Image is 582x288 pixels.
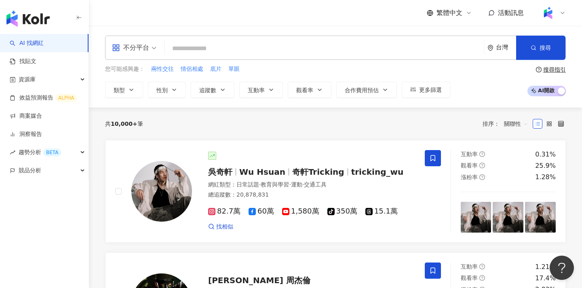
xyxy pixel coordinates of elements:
[479,174,485,180] span: question-circle
[10,150,15,155] span: rise
[535,173,556,182] div: 1.28%
[112,41,149,54] div: 不分平台
[461,202,491,233] img: post-image
[114,87,125,93] span: 類型
[112,44,120,52] span: appstore
[536,67,542,72] span: question-circle
[504,117,528,130] span: 關聯性
[208,207,240,216] span: 82.7萬
[10,94,77,102] a: 效益預測報告ALPHA
[43,148,61,157] div: BETA
[210,65,221,73] span: 底片
[461,174,478,180] span: 漲粉率
[479,264,485,269] span: question-circle
[304,181,327,188] span: 交通工具
[540,5,556,21] img: Kolr%20app%20icon%20%281%29.png
[10,112,42,120] a: 商案媒合
[156,87,168,93] span: 性別
[493,202,523,233] img: post-image
[302,181,304,188] span: ·
[327,207,357,216] span: 350萬
[461,162,478,169] span: 觀看率
[180,65,204,74] button: 情侶相處
[479,151,485,157] span: question-circle
[402,82,450,98] button: 更多篩選
[461,275,478,281] span: 觀看率
[535,161,556,170] div: 25.9%
[461,151,478,157] span: 互動率
[288,82,331,98] button: 觀看率
[535,150,556,159] div: 0.31%
[525,202,556,233] img: post-image
[336,82,397,98] button: 合作費用預估
[543,66,566,73] div: 搜尋指引
[111,121,137,127] span: 10,000+
[10,57,36,66] a: 找貼文
[282,207,319,216] span: 1,580萬
[151,65,174,74] button: 兩性交往
[208,223,233,231] a: 找相似
[6,11,50,27] img: logo
[19,161,41,180] span: 競品分析
[208,191,415,199] div: 總追蹤數 ： 20,878,831
[239,82,283,98] button: 互動率
[236,181,259,188] span: 日常話題
[105,82,143,98] button: 類型
[105,121,143,127] div: 共 筆
[199,87,216,93] span: 追蹤數
[496,44,516,51] div: 台灣
[479,163,485,168] span: question-circle
[208,181,415,189] div: 網紅類型 ：
[292,167,344,177] span: 奇軒Tricking
[228,65,240,74] button: 單眼
[248,87,265,93] span: 互動率
[540,44,551,51] span: 搜尋
[228,65,240,73] span: 單眼
[210,65,222,74] button: 底片
[516,36,565,60] button: 搜尋
[131,161,192,222] img: KOL Avatar
[19,70,36,89] span: 資源庫
[181,65,203,73] span: 情侶相處
[151,65,174,73] span: 兩性交往
[498,9,524,17] span: 活動訊息
[259,181,261,188] span: ·
[487,45,493,51] span: environment
[148,82,186,98] button: 性別
[249,207,274,216] span: 60萬
[291,181,302,188] span: 運動
[479,275,485,281] span: question-circle
[208,167,232,177] span: 吳奇軒
[436,8,462,17] span: 繁體中文
[483,117,533,130] div: 排序：
[419,87,442,93] span: 更多篩選
[105,140,566,243] a: KOL Avatar吳奇軒Wu Hsuan奇軒Trickingtricking_wu網紅類型：日常話題·教育與學習·運動·交通工具總追蹤數：20,878,83182.7萬60萬1,580萬350...
[461,263,478,270] span: 互動率
[10,130,42,138] a: 洞察報告
[351,167,404,177] span: tricking_wu
[105,65,145,73] span: 您可能感興趣：
[345,87,379,93] span: 合作費用預估
[550,256,574,280] iframe: Help Scout Beacon - Open
[216,223,233,231] span: 找相似
[296,87,313,93] span: 觀看率
[208,275,310,285] span: [PERSON_NAME] 周杰倫
[535,274,556,283] div: 17.4%
[535,263,556,271] div: 1.21%
[365,207,398,216] span: 15.1萬
[191,82,234,98] button: 追蹤數
[261,181,289,188] span: 教育與學習
[239,167,285,177] span: Wu Hsuan
[289,181,291,188] span: ·
[10,39,44,47] a: searchAI 找網紅
[19,143,61,161] span: 趨勢分析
